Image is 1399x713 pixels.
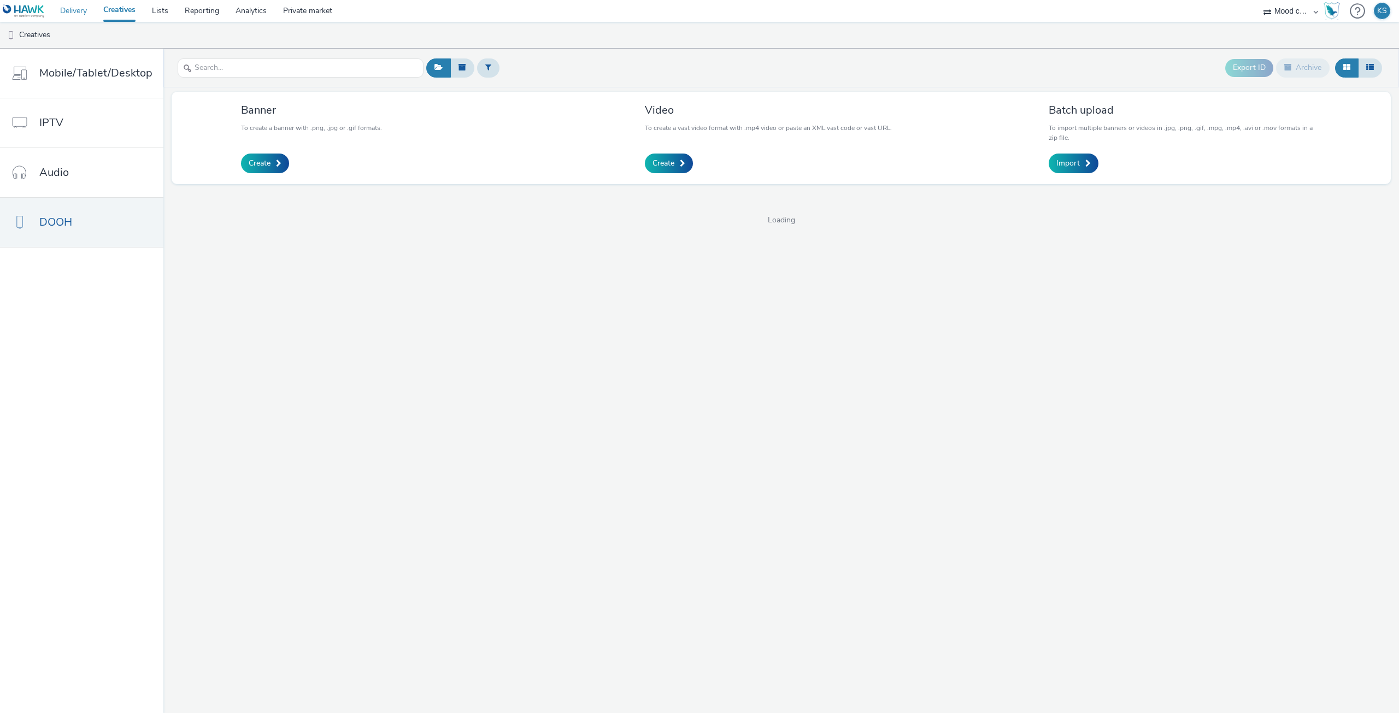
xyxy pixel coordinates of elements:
a: Create [241,154,289,173]
button: Table [1358,58,1382,77]
a: Create [645,154,693,173]
p: To import multiple banners or videos in .jpg, .png, .gif, .mpg, .mp4, .avi or .mov formats in a z... [1049,123,1322,143]
img: undefined Logo [3,4,45,18]
input: Search... [178,58,424,78]
span: DOOH [39,214,72,230]
a: Import [1049,154,1098,173]
button: Grid [1335,58,1359,77]
span: IPTV [39,115,63,131]
h3: Video [645,103,892,117]
a: Hawk Academy [1324,2,1344,20]
h3: Batch upload [1049,103,1322,117]
h3: Banner [241,103,382,117]
span: Import [1056,158,1080,169]
button: Archive [1276,58,1330,77]
span: Audio [39,164,69,180]
span: Mobile/Tablet/Desktop [39,65,152,81]
button: Export ID [1225,59,1273,76]
p: To create a vast video format with .mp4 video or paste an XML vast code or vast URL. [645,123,892,133]
div: KS [1377,3,1387,19]
p: To create a banner with .png, .jpg or .gif formats. [241,123,382,133]
span: Create [653,158,674,169]
span: Loading [163,215,1399,226]
img: dooh [5,30,16,41]
img: Hawk Academy [1324,2,1340,20]
span: Create [249,158,271,169]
